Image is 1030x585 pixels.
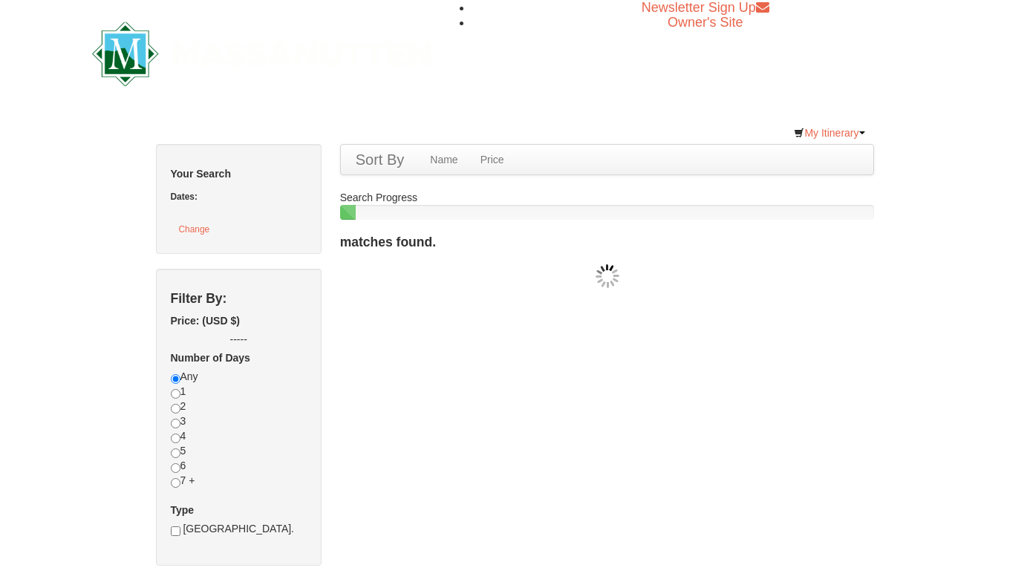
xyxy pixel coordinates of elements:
[241,333,247,345] span: --
[171,369,307,503] div: Any 1 2 3 4 5 6 7 +
[469,145,515,174] a: Price
[183,523,294,535] span: [GEOGRAPHIC_DATA].
[340,235,875,249] h4: matches found.
[171,332,307,347] label: -
[171,504,195,516] strong: Type
[419,145,469,174] a: Name
[341,145,420,174] a: Sort By
[784,122,874,144] a: My Itinerary
[171,291,307,306] h4: Filter By:
[668,15,743,30] a: Owner's Site
[171,220,218,239] button: Change
[340,190,875,220] div: Search Progress
[596,264,619,288] img: wait gif
[92,22,432,86] img: Massanutten Resort Logo
[171,315,240,327] strong: Price: (USD $)
[171,352,250,364] strong: Number of Days
[92,34,432,69] a: Massanutten Resort
[230,333,237,345] span: --
[171,166,307,181] h5: Your Search
[171,192,198,202] strong: Dates:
